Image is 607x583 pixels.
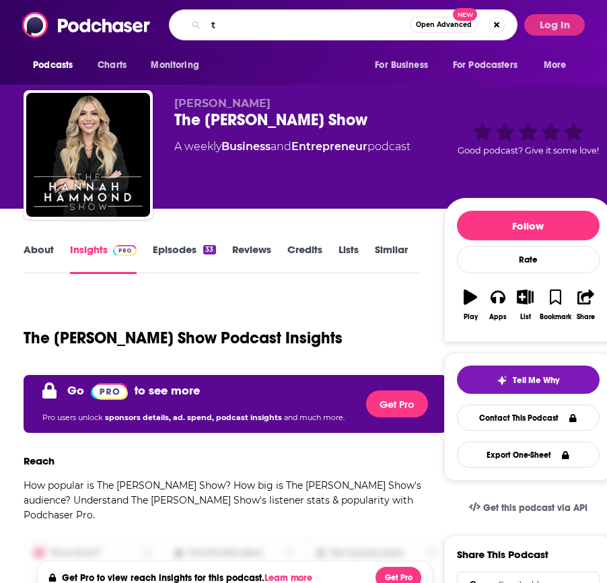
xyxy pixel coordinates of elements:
[291,140,367,153] a: Entrepreneur
[457,281,485,329] button: Play
[513,375,559,386] span: Tell Me Why
[444,53,537,78] button: open menu
[366,390,428,417] button: Get Pro
[141,53,216,78] button: open menu
[534,53,583,78] button: open menu
[169,9,517,40] div: Search podcasts, credits, & more...
[105,413,284,422] span: sponsors details, ad. spend, podcast insights
[540,313,571,321] div: Bookmark
[24,328,343,348] h1: The [PERSON_NAME] Show Podcast Insights
[453,56,517,75] span: For Podcasters
[375,56,428,75] span: For Business
[483,502,587,514] span: Get this podcast via API
[457,211,600,240] button: Follow
[174,97,271,110] span: [PERSON_NAME]
[457,442,600,468] button: Export One-Sheet
[375,243,408,274] a: Similar
[98,56,127,75] span: Charts
[70,243,137,274] a: InsightsPodchaser Pro
[484,281,511,329] button: Apps
[33,56,73,75] span: Podcasts
[457,246,600,273] div: Rate
[24,53,90,78] button: open menu
[572,281,600,329] button: Share
[221,140,271,153] a: Business
[89,53,135,78] a: Charts
[539,281,572,329] button: Bookmark
[113,245,137,256] img: Podchaser Pro
[271,140,291,153] span: and
[42,407,345,427] p: Pro users unlock and much more.
[497,375,507,386] img: tell me why sparkle
[22,12,151,38] img: Podchaser - Follow, Share and Rate Podcasts
[458,491,598,524] a: Get this podcast via API
[524,14,585,36] button: Log In
[577,313,595,321] div: Share
[206,14,410,36] input: Search podcasts, credits, & more...
[67,383,84,398] p: Go
[365,53,445,78] button: open menu
[458,145,599,156] span: Good podcast? Give it some love!
[91,380,128,401] a: Pro website
[151,56,199,75] span: Monitoring
[287,243,322,274] a: Credits
[24,478,447,522] p: How popular is The [PERSON_NAME] Show? How big is The [PERSON_NAME] Show's audience? Understand T...
[453,8,477,21] span: New
[416,22,472,28] span: Open Advanced
[24,243,54,274] a: About
[410,17,478,33] button: Open AdvancedNew
[203,245,215,254] div: 33
[26,93,150,217] img: The Hannah Hammond Show
[232,243,271,274] a: Reviews
[457,405,600,431] a: Contact This Podcast
[24,454,55,467] h3: Reach
[174,139,410,155] div: A weekly podcast
[544,56,567,75] span: More
[135,383,200,398] p: to see more
[338,243,359,274] a: Lists
[464,313,478,321] div: Play
[457,548,548,561] h3: Share This Podcast
[511,281,539,329] button: List
[153,243,215,274] a: Episodes33
[457,366,600,394] button: tell me why sparkleTell Me Why
[520,313,531,321] div: List
[489,313,507,321] div: Apps
[91,383,128,400] img: Podchaser Pro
